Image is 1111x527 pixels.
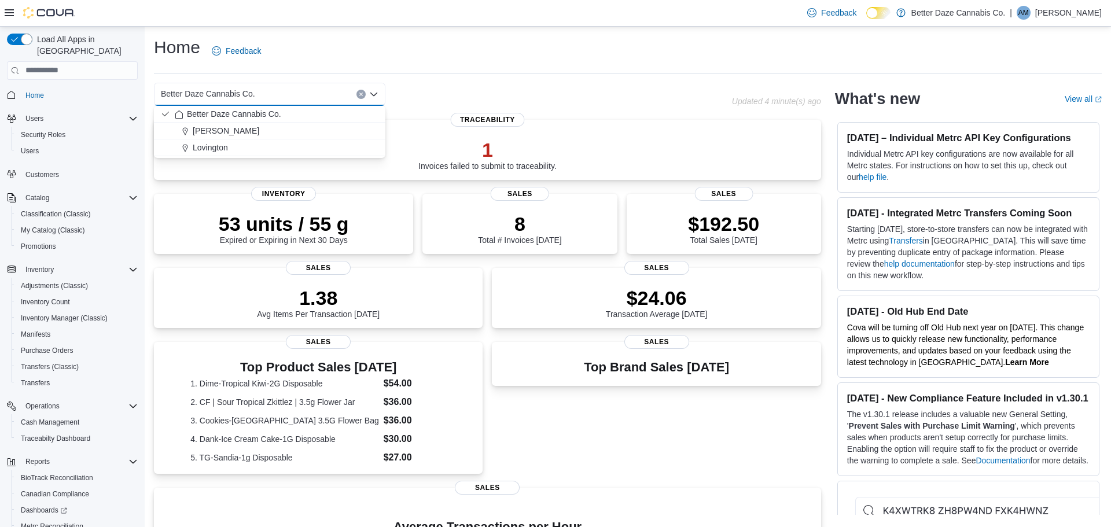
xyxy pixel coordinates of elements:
[732,97,821,106] p: Updated 4 minute(s) ago
[16,360,138,374] span: Transfers (Classic)
[257,286,380,309] p: 1.38
[1095,96,1102,103] svg: External link
[12,414,142,430] button: Cash Management
[25,265,54,274] span: Inventory
[190,415,378,426] dt: 3. Cookies-[GEOGRAPHIC_DATA] 3.5G Flower Bag
[23,7,75,19] img: Cova
[384,432,447,446] dd: $30.00
[21,399,138,413] span: Operations
[624,261,689,275] span: Sales
[16,128,138,142] span: Security Roles
[803,1,861,24] a: Feedback
[369,90,378,99] button: Close list of options
[16,311,138,325] span: Inventory Manager (Classic)
[16,503,138,517] span: Dashboards
[25,193,49,202] span: Catalog
[1005,358,1049,367] strong: Learn More
[21,168,64,182] a: Customers
[16,295,138,309] span: Inventory Count
[384,395,447,409] dd: $36.00
[21,281,88,290] span: Adjustments (Classic)
[12,430,142,447] button: Traceabilty Dashboard
[16,432,95,445] a: Traceabilty Dashboard
[1010,6,1012,20] p: |
[21,146,39,156] span: Users
[154,106,385,123] button: Better Daze Cannabis Co.
[847,408,1090,466] p: The v1.30.1 release includes a valuable new General Setting, ' ', which prevents sales when produ...
[911,6,1006,20] p: Better Daze Cannabis Co.
[21,263,138,277] span: Inventory
[16,344,138,358] span: Purchase Orders
[16,327,138,341] span: Manifests
[154,36,200,59] h1: Home
[16,487,138,501] span: Canadian Compliance
[356,90,366,99] button: Clear input
[21,362,79,371] span: Transfers (Classic)
[16,295,75,309] a: Inventory Count
[418,138,557,161] p: 1
[190,433,378,445] dt: 4. Dank-Ice Cream Cake-1G Disposable
[16,344,78,358] a: Purchase Orders
[889,236,923,245] a: Transfers
[2,166,142,183] button: Customers
[2,110,142,127] button: Users
[384,451,447,465] dd: $27.00
[21,434,90,443] span: Traceabilty Dashboard
[1018,6,1029,20] span: AM
[21,455,138,469] span: Reports
[849,421,1015,430] strong: Prevent Sales with Purchase Limit Warning
[866,19,867,20] span: Dark Mode
[12,238,142,255] button: Promotions
[21,418,79,427] span: Cash Management
[21,346,73,355] span: Purchase Orders
[251,187,316,201] span: Inventory
[21,130,65,139] span: Security Roles
[821,7,856,19] span: Feedback
[12,222,142,238] button: My Catalog (Classic)
[847,305,1090,317] h3: [DATE] - Old Hub End Date
[16,503,72,517] a: Dashboards
[21,314,108,323] span: Inventory Manager (Classic)
[847,392,1090,404] h3: [DATE] - New Compliance Feature Included in v1.30.1
[859,172,886,182] a: help file
[16,471,98,485] a: BioTrack Reconciliation
[847,132,1090,143] h3: [DATE] – Individual Metrc API Key Configurations
[2,87,142,104] button: Home
[2,454,142,470] button: Reports
[847,148,1090,183] p: Individual Metrc API key configurations are now available for all Metrc states. For instructions ...
[154,123,385,139] button: [PERSON_NAME]
[606,286,708,319] div: Transaction Average [DATE]
[16,144,138,158] span: Users
[478,212,561,235] p: 8
[12,342,142,359] button: Purchase Orders
[219,212,349,245] div: Expired or Expiring in Next 30 Days
[190,378,378,389] dt: 1. Dime-Tropical Kiwi-2G Disposable
[187,108,281,120] span: Better Daze Cannabis Co.
[207,39,266,62] a: Feedback
[418,138,557,171] div: Invoices failed to submit to traceability.
[21,242,56,251] span: Promotions
[847,223,1090,281] p: Starting [DATE], store-to-store transfers can now be integrated with Metrc using in [GEOGRAPHIC_D...
[12,486,142,502] button: Canadian Compliance
[25,457,50,466] span: Reports
[286,261,351,275] span: Sales
[835,90,920,108] h2: What's new
[478,212,561,245] div: Total # Invoices [DATE]
[606,286,708,309] p: $24.06
[12,502,142,518] a: Dashboards
[161,87,255,101] span: Better Daze Cannabis Co.
[12,143,142,159] button: Users
[21,330,50,339] span: Manifests
[384,414,447,428] dd: $36.00
[193,125,259,137] span: [PERSON_NAME]
[866,7,891,19] input: Dark Mode
[25,401,60,411] span: Operations
[21,167,138,182] span: Customers
[16,223,138,237] span: My Catalog (Classic)
[16,471,138,485] span: BioTrack Reconciliation
[25,91,44,100] span: Home
[21,89,49,102] a: Home
[16,487,94,501] a: Canadian Compliance
[847,323,1084,367] span: Cova will be turning off Old Hub next year on [DATE]. This change allows us to quickly release ne...
[16,144,43,158] a: Users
